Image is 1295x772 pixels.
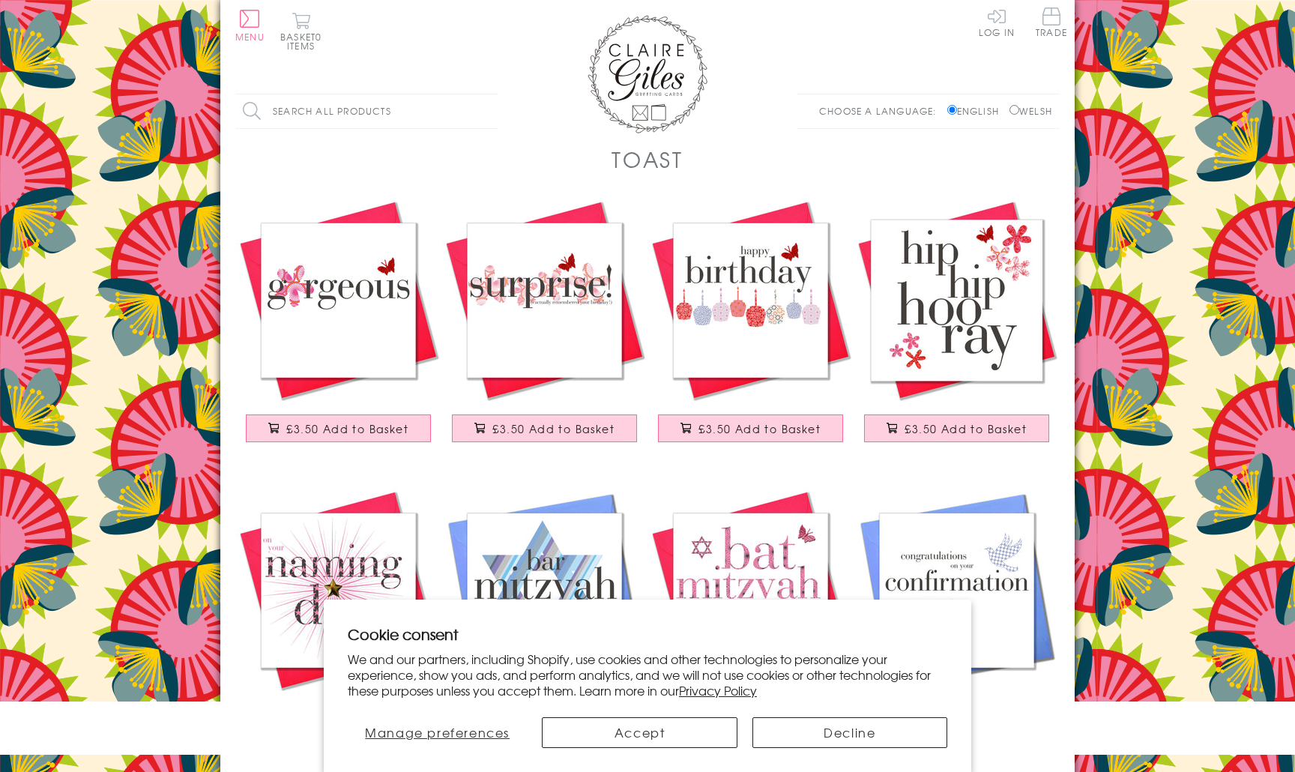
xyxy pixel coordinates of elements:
a: Log In [979,7,1015,37]
a: Birthday Card, Pink Flowers, embellished with a pretty fabric butterfly £3.50 Add to Basket [441,197,647,457]
input: Search [483,94,498,128]
img: Baby Naming Card, Pink Stars, Embellished with a shiny padded star [235,487,441,693]
img: Birthday Card, Pink Flower, Gorgeous, embellished with a pretty fabric butterfly [235,197,441,403]
img: Birthday Card, Cakes, Happy Birthday, embellished with a pretty fabric butterfly [647,197,854,403]
a: Religious Occassions Card, Blue Star, Bar Mitzvah maxel tov £3.50 Add to Basket [441,487,647,747]
p: We and our partners, including Shopify, use cookies and other technologies to personalize your ex... [348,651,947,698]
img: Religious Occassions Card, Blue Star, Bar Mitzvah maxel tov [441,487,647,693]
a: Privacy Policy [679,681,757,699]
input: Search all products [235,94,498,128]
button: Basket0 items [280,12,322,50]
button: Manage preferences [348,717,527,748]
button: £3.50 Add to Basket [864,414,1050,442]
span: Menu [235,30,265,43]
img: Confirmation Congratulations Card, Blue Dove, Embellished with a padded star [854,487,1060,693]
span: Manage preferences [365,723,510,741]
label: English [947,104,1006,118]
a: Birthday Card, Hip Hip Hooray!, embellished with a pretty fabric butterfly £3.50 Add to Basket [854,197,1060,457]
label: Welsh [1009,104,1052,118]
h1: Toast [612,144,683,175]
img: Claire Giles Greetings Cards [588,15,707,133]
img: Birthday Card, Pink Flowers, embellished with a pretty fabric butterfly [441,197,647,403]
button: £3.50 Add to Basket [658,414,844,442]
span: £3.50 Add to Basket [492,421,615,436]
img: Bat Mitzvah Card, Pink Star, maxel tov, embellished with a fabric butterfly [647,487,854,693]
a: Bat Mitzvah Card, Pink Star, maxel tov, embellished with a fabric butterfly £3.50 Add to Basket [647,487,854,747]
a: Birthday Card, Pink Flower, Gorgeous, embellished with a pretty fabric butterfly £3.50 Add to Basket [235,197,441,457]
button: £3.50 Add to Basket [246,414,432,442]
button: £3.50 Add to Basket [452,414,638,442]
button: Menu [235,10,265,41]
span: £3.50 Add to Basket [905,421,1027,436]
button: Accept [542,717,737,748]
span: 0 items [287,30,322,52]
h2: Cookie consent [348,624,947,645]
a: Trade [1036,7,1067,40]
input: Welsh [1009,105,1019,115]
span: £3.50 Add to Basket [286,421,408,436]
p: Choose a language: [819,104,944,118]
a: Birthday Card, Cakes, Happy Birthday, embellished with a pretty fabric butterfly £3.50 Add to Basket [647,197,854,457]
input: English [947,105,957,115]
span: Trade [1036,7,1067,37]
span: £3.50 Add to Basket [698,421,821,436]
a: Confirmation Congratulations Card, Blue Dove, Embellished with a padded star £3.50 Add to Basket [854,487,1060,747]
a: Baby Naming Card, Pink Stars, Embellished with a shiny padded star £3.50 Add to Basket [235,487,441,747]
button: Decline [752,717,947,748]
img: Birthday Card, Hip Hip Hooray!, embellished with a pretty fabric butterfly [854,197,1060,403]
